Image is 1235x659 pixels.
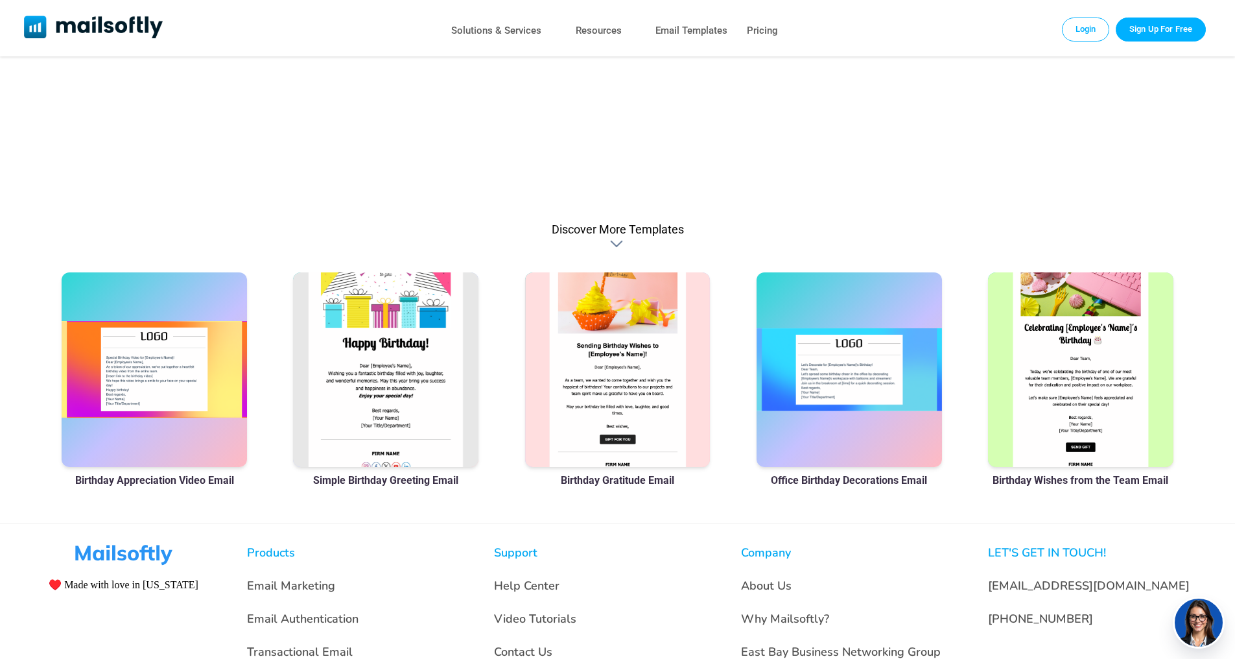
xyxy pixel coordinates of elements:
a: Email Authentication [247,611,359,627]
a: [PHONE_NUMBER] [988,611,1093,627]
a: Birthday Gratitude Email [561,474,674,486]
a: Why Mailsoftly? [741,611,829,627]
a: Video Tutorials [494,611,576,627]
a: [EMAIL_ADDRESS][DOMAIN_NAME] [988,578,1190,593]
a: Resources [576,21,622,40]
div: Discover More Templates [610,237,626,250]
a: Login [1062,18,1110,41]
a: Trial [1116,18,1206,41]
span: ♥️ Made with love in [US_STATE] [49,579,198,591]
a: Birthday Wishes from the Team Email [993,474,1168,486]
a: About Us [741,578,792,593]
a: Help Center [494,578,559,593]
a: Office Birthday Decorations Email [771,474,927,486]
a: Pricing [747,21,778,40]
a: Solutions & Services [451,21,541,40]
a: Birthday Appreciation Video Email [75,474,234,486]
a: Email Marketing [247,578,335,593]
a: Mailsoftly [24,16,163,41]
div: Discover More Templates [552,222,684,236]
a: Simple Birthday Greeting Email [313,474,458,486]
a: Email Templates [655,21,727,40]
